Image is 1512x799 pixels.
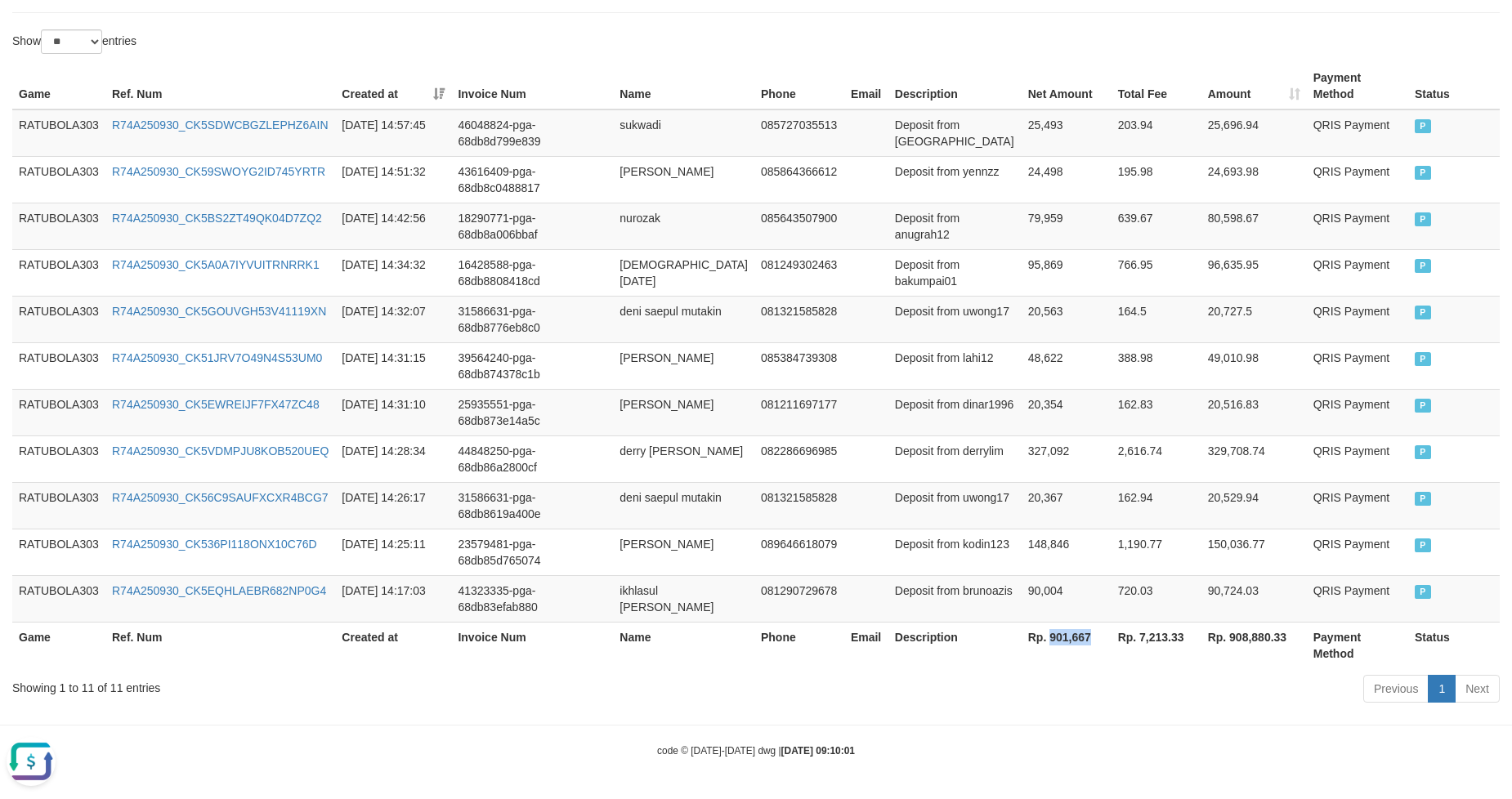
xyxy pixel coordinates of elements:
td: deni saepul mutakin [613,482,754,529]
td: [DATE] 14:28:34 [335,435,451,482]
th: Phone [754,622,844,668]
th: Amount: activate to sort column ascending [1201,63,1307,109]
td: 49,010.98 [1201,342,1307,389]
td: QRIS Payment [1307,203,1408,249]
th: Rp. 908,880.33 [1201,622,1307,668]
a: 1 [1428,675,1456,703]
td: [DATE] 14:31:10 [335,389,451,435]
td: QRIS Payment [1307,342,1408,389]
td: [PERSON_NAME] [613,342,754,389]
a: R74A250930_CK56C9SAUFXCXR4BCG7 [112,491,329,504]
a: R74A250930_CK5GOUVGH53V41119XN [112,305,326,318]
th: Net Amount [1022,63,1112,109]
td: Deposit from uwong17 [888,482,1022,529]
td: 162.94 [1112,482,1201,529]
td: 41323335-pga-68db83efab880 [451,575,613,622]
td: [PERSON_NAME] [613,156,754,203]
td: [DATE] 14:25:11 [335,529,451,575]
td: 20,516.83 [1201,389,1307,435]
td: [DEMOGRAPHIC_DATA][DATE] [613,249,754,296]
th: Invoice Num [451,622,613,668]
td: nurozak [613,203,754,249]
span: PAID [1415,492,1431,506]
span: PAID [1415,259,1431,273]
a: R74A250930_CK5BS2ZT49QK04D7ZQ2 [112,212,322,225]
td: Deposit from lahi12 [888,342,1022,389]
td: 720.03 [1112,575,1201,622]
td: 162.83 [1112,389,1201,435]
td: 081321585828 [754,296,844,342]
span: PAID [1415,166,1431,180]
td: 081290729678 [754,575,844,622]
td: 20,563 [1022,296,1112,342]
td: 089646618079 [754,529,844,575]
th: Email [844,63,888,109]
th: Name [613,622,754,668]
td: [PERSON_NAME] [613,389,754,435]
th: Email [844,622,888,668]
td: 329,708.74 [1201,435,1307,482]
th: Status [1408,622,1500,668]
span: PAID [1415,352,1431,366]
td: 085727035513 [754,109,844,157]
td: 80,598.67 [1201,203,1307,249]
td: RATUBOLA303 [12,296,105,342]
td: QRIS Payment [1307,575,1408,622]
td: 20,354 [1022,389,1112,435]
td: ikhlasul [PERSON_NAME] [613,575,754,622]
td: Deposit from anugrah12 [888,203,1022,249]
td: Deposit from [GEOGRAPHIC_DATA] [888,109,1022,157]
td: 31586631-pga-68db8776eb8c0 [451,296,613,342]
td: 164.5 [1112,296,1201,342]
td: 150,036.77 [1201,529,1307,575]
th: Game [12,63,105,109]
a: R74A250930_CK51JRV7O49N4S53UM0 [112,351,322,364]
a: R74A250930_CK5A0A7IYVUITRNRRK1 [112,258,320,271]
td: QRIS Payment [1307,156,1408,203]
td: QRIS Payment [1307,249,1408,296]
th: Description [888,63,1022,109]
td: QRIS Payment [1307,296,1408,342]
td: 20,367 [1022,482,1112,529]
td: 90,004 [1022,575,1112,622]
th: Ref. Num [105,622,335,668]
th: Ref. Num [105,63,335,109]
td: RATUBOLA303 [12,529,105,575]
td: QRIS Payment [1307,482,1408,529]
td: Deposit from brunoazis [888,575,1022,622]
span: PAID [1415,538,1431,552]
a: Previous [1363,675,1429,703]
span: PAID [1415,399,1431,413]
td: 48,622 [1022,342,1112,389]
th: Invoice Num [451,63,613,109]
th: Total Fee [1112,63,1201,109]
td: 20,529.94 [1201,482,1307,529]
a: R74A250930_CK59SWOYG2ID745YRTR [112,165,325,178]
label: Show entries [12,29,136,54]
td: [DATE] 14:51:32 [335,156,451,203]
a: Next [1455,675,1500,703]
td: Deposit from bakumpai01 [888,249,1022,296]
td: 95,869 [1022,249,1112,296]
button: Open LiveChat chat widget [7,7,56,56]
td: 79,959 [1022,203,1112,249]
td: 148,846 [1022,529,1112,575]
td: 1,190.77 [1112,529,1201,575]
th: Rp. 7,213.33 [1112,622,1201,668]
td: RATUBOLA303 [12,575,105,622]
td: 23579481-pga-68db85d765074 [451,529,613,575]
a: R74A250930_CK5EWREIJF7FX47ZC48 [112,398,320,411]
td: [DATE] 14:57:45 [335,109,451,157]
th: Game [12,622,105,668]
td: 085864366612 [754,156,844,203]
td: 327,092 [1022,435,1112,482]
td: [DATE] 14:26:17 [335,482,451,529]
td: derry [PERSON_NAME] [613,435,754,482]
td: 39564240-pga-68db874378c1b [451,342,613,389]
td: Deposit from derrylim [888,435,1022,482]
td: 195.98 [1112,156,1201,203]
th: Created at [335,622,451,668]
td: 081321585828 [754,482,844,529]
td: 44848250-pga-68db86a2800cf [451,435,613,482]
td: RATUBOLA303 [12,435,105,482]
